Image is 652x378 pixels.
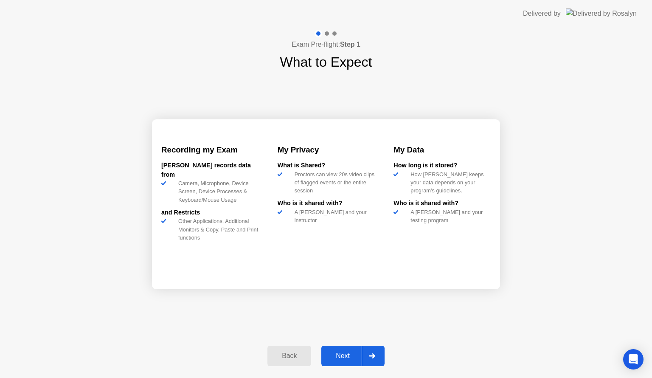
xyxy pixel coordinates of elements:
div: Camera, Microphone, Device Screen, Device Processes & Keyboard/Mouse Usage [175,179,259,204]
button: Back [267,346,311,366]
h3: My Data [393,144,491,156]
div: Back [270,352,309,360]
div: Delivered by [523,8,561,19]
h4: Exam Pre-flight: [292,39,360,50]
b: Step 1 [340,41,360,48]
h1: What to Expect [280,52,372,72]
div: What is Shared? [278,161,375,170]
div: How [PERSON_NAME] keeps your data depends on your program’s guidelines. [407,170,491,195]
div: How long is it stored? [393,161,491,170]
div: Proctors can view 20s video clips of flagged events or the entire session [291,170,375,195]
h3: Recording my Exam [161,144,259,156]
div: Other Applications, Additional Monitors & Copy, Paste and Print functions [175,217,259,242]
div: and Restricts [161,208,259,217]
div: Who is it shared with? [278,199,375,208]
div: Who is it shared with? [393,199,491,208]
div: Open Intercom Messenger [623,349,644,370]
button: Next [321,346,385,366]
div: A [PERSON_NAME] and your instructor [291,208,375,224]
div: A [PERSON_NAME] and your testing program [407,208,491,224]
div: [PERSON_NAME] records data from [161,161,259,179]
h3: My Privacy [278,144,375,156]
div: Next [324,352,362,360]
img: Delivered by Rosalyn [566,8,637,18]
